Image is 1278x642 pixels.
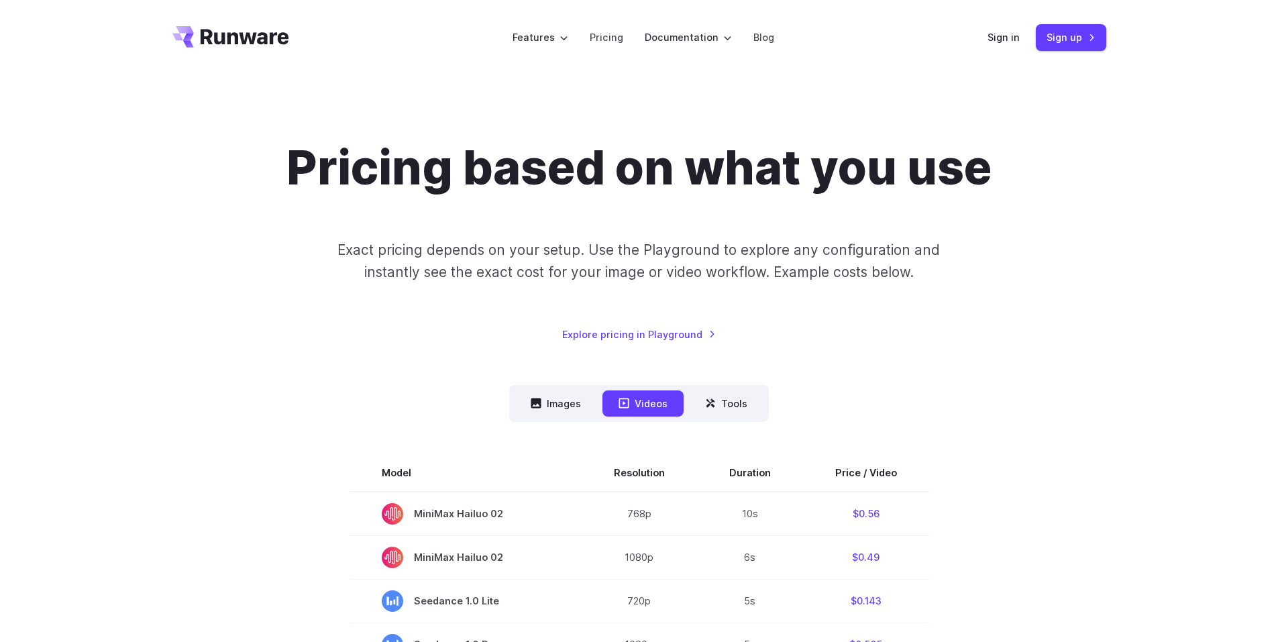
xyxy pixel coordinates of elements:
span: MiniMax Hailuo 02 [382,503,549,525]
td: $0.143 [803,579,929,623]
button: Tools [689,390,763,417]
td: 10s [697,492,803,536]
a: Sign in [988,30,1020,45]
span: MiniMax Hailuo 02 [382,547,549,568]
td: 720p [582,579,697,623]
td: 5s [697,579,803,623]
span: Seedance 1.0 Lite [382,590,549,612]
th: Duration [697,454,803,492]
th: Model [350,454,582,492]
a: Go to / [172,26,289,48]
td: $0.49 [803,535,929,579]
p: Exact pricing depends on your setup. Use the Playground to explore any configuration and instantl... [312,239,965,284]
button: Images [515,390,597,417]
label: Documentation [645,30,732,45]
td: 768p [582,492,697,536]
button: Videos [602,390,684,417]
th: Price / Video [803,454,929,492]
td: $0.56 [803,492,929,536]
td: 6s [697,535,803,579]
label: Features [513,30,568,45]
td: 1080p [582,535,697,579]
th: Resolution [582,454,697,492]
a: Sign up [1036,24,1106,50]
h1: Pricing based on what you use [286,140,992,196]
a: Explore pricing in Playground [562,327,716,342]
a: Blog [753,30,774,45]
a: Pricing [590,30,623,45]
